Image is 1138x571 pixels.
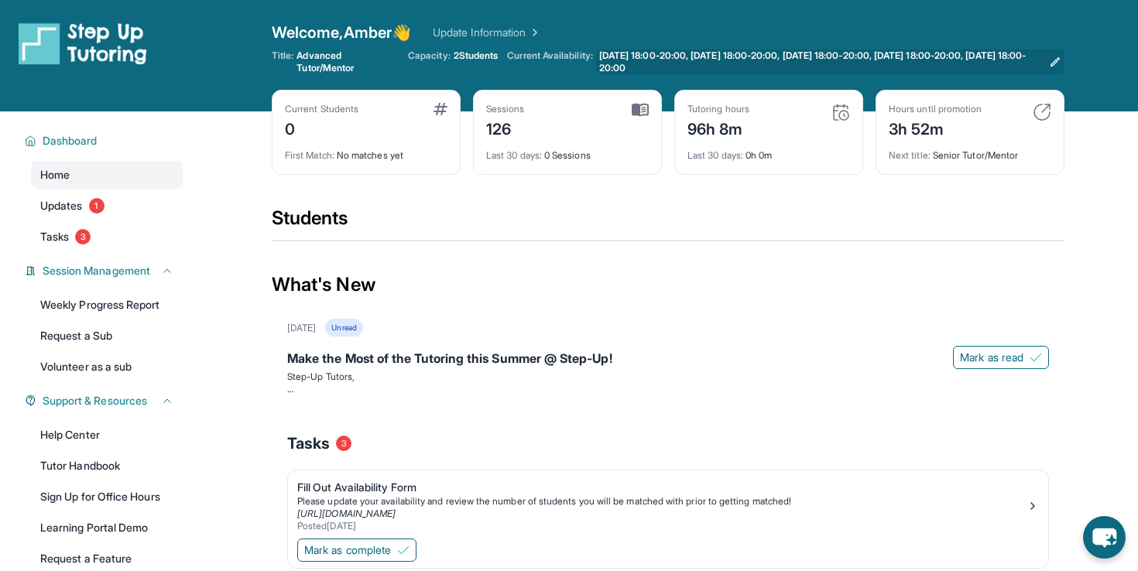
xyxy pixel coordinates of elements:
[36,393,173,409] button: Support & Resources
[40,198,83,214] span: Updates
[75,229,91,244] span: 3
[272,22,411,43] span: Welcome, Amber 👋
[285,103,358,115] div: Current Students
[486,115,525,140] div: 126
[1083,516,1126,559] button: chat-button
[960,350,1023,365] span: Mark as read
[43,133,98,149] span: Dashboard
[304,542,391,558] span: Mark as complete
[831,103,850,121] img: card
[397,544,410,556] img: Mark as complete
[297,508,396,519] a: [URL][DOMAIN_NAME]
[434,103,447,115] img: card
[296,50,399,74] span: Advanced Tutor/Mentor
[287,433,330,454] span: Tasks
[285,140,447,162] div: No matches yet
[454,50,499,62] span: 2 Students
[889,103,982,115] div: Hours until promotion
[285,149,334,161] span: First Match :
[599,50,1043,74] span: [DATE] 18:00-20:00, [DATE] 18:00-20:00, [DATE] 18:00-20:00, [DATE] 18:00-20:00, [DATE] 18:00-20:00
[31,291,183,319] a: Weekly Progress Report
[408,50,451,62] span: Capacity:
[272,50,293,74] span: Title:
[36,133,173,149] button: Dashboard
[19,22,147,65] img: logo
[43,263,150,279] span: Session Management
[31,452,183,480] a: Tutor Handbook
[486,140,649,162] div: 0 Sessions
[287,371,1049,383] p: Step-Up Tutors,
[288,470,1048,535] a: Fill Out Availability FormPlease update your availability and review the number of students you w...
[687,140,850,162] div: 0h 0m
[596,50,1064,74] a: [DATE] 18:00-20:00, [DATE] 18:00-20:00, [DATE] 18:00-20:00, [DATE] 18:00-20:00, [DATE] 18:00-20:00
[36,263,173,279] button: Session Management
[272,251,1064,319] div: What's New
[433,25,541,40] a: Update Information
[687,149,743,161] span: Last 30 days :
[486,149,542,161] span: Last 30 days :
[31,353,183,381] a: Volunteer as a sub
[297,539,416,562] button: Mark as complete
[31,192,183,220] a: Updates1
[31,161,183,189] a: Home
[486,103,525,115] div: Sessions
[40,167,70,183] span: Home
[297,480,1027,495] div: Fill Out Availability Form
[43,393,147,409] span: Support & Resources
[325,319,362,337] div: Unread
[287,322,316,334] div: [DATE]
[272,206,1064,240] div: Students
[632,103,649,117] img: card
[31,421,183,449] a: Help Center
[889,149,931,161] span: Next title :
[889,140,1051,162] div: Senior Tutor/Mentor
[31,223,183,251] a: Tasks3
[287,349,1049,371] div: Make the Most of the Tutoring this Summer @ Step-Up!
[40,229,69,244] span: Tasks
[1033,103,1051,121] img: card
[31,514,183,542] a: Learning Portal Demo
[526,25,541,40] img: Chevron Right
[31,483,183,511] a: Sign Up for Office Hours
[297,495,1027,508] div: Please update your availability and review the number of students you will be matched with prior ...
[31,322,183,350] a: Request a Sub
[297,520,1027,532] div: Posted [DATE]
[889,115,982,140] div: 3h 52m
[507,50,592,74] span: Current Availability:
[1030,351,1042,364] img: Mark as read
[687,103,749,115] div: Tutoring hours
[336,436,351,451] span: 3
[687,115,749,140] div: 96h 8m
[953,346,1049,369] button: Mark as read
[89,198,105,214] span: 1
[285,115,358,140] div: 0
